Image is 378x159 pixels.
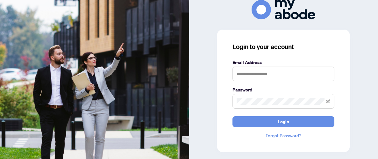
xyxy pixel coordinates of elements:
[232,42,334,51] h3: Login to your account
[232,86,334,93] label: Password
[326,99,330,104] span: eye-invisible
[278,117,289,127] span: Login
[232,132,334,139] a: Forgot Password?
[232,59,334,66] label: Email Address
[232,116,334,127] button: Login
